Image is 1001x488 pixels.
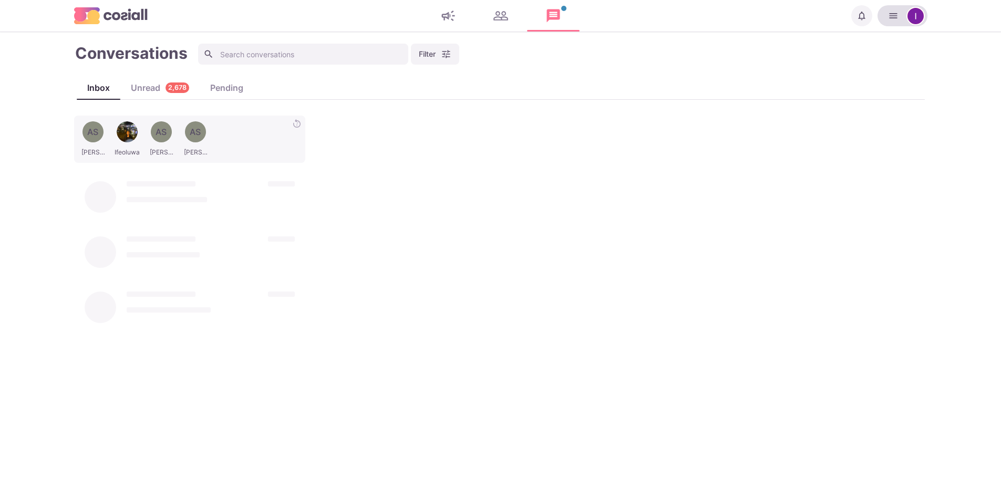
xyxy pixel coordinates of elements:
button: Filter [411,44,459,65]
p: 2,678 [168,83,187,93]
img: Iliyan Kupenov [907,8,924,24]
div: Unread [120,81,200,94]
h1: Conversations [75,44,188,63]
button: Notifications [851,5,872,26]
div: Pending [200,81,254,94]
div: Inbox [77,81,120,94]
img: logo [74,7,148,24]
button: Iliyan Kupenov [878,5,927,26]
input: Search conversations [198,44,408,65]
